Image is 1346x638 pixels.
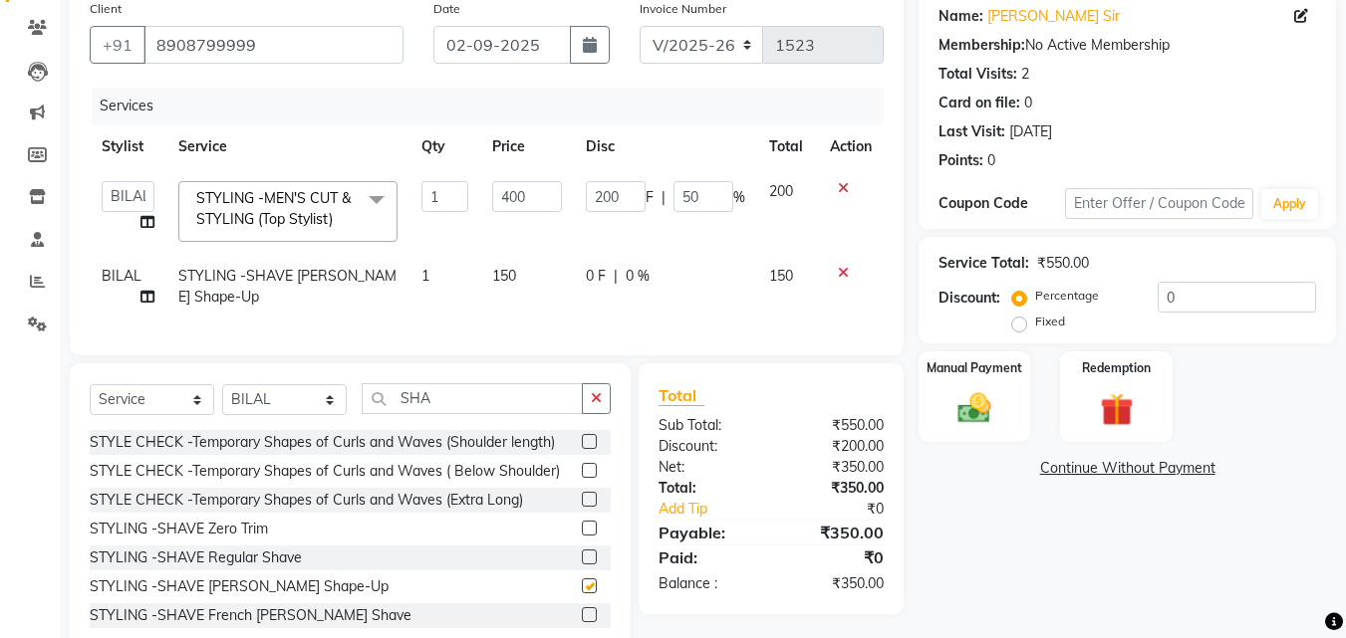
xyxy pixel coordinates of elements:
span: STYLING -MEN'S CUT & STYLING (Top Stylist) [196,189,351,228]
span: 0 F [586,266,606,287]
img: _gift.svg [1090,389,1144,430]
div: Points: [939,150,983,171]
th: Qty [409,124,481,169]
input: Search by Name/Mobile/Email/Code [143,26,404,64]
div: ₹350.00 [771,573,899,594]
button: +91 [90,26,145,64]
input: Enter Offer / Coupon Code [1065,188,1253,219]
span: F [646,187,654,208]
div: STYLING -SHAVE French [PERSON_NAME] Shave [90,605,411,626]
div: 0 [1024,93,1032,113]
img: _cash.svg [947,389,1001,427]
div: STYLE CHECK -Temporary Shapes of Curls and Waves (Extra Long) [90,490,523,511]
div: STYLE CHECK -Temporary Shapes of Curls and Waves (Shoulder length) [90,432,555,453]
div: STYLE CHECK -Temporary Shapes of Curls and Waves ( Below Shoulder) [90,461,560,482]
div: Balance : [644,573,771,594]
div: STYLING -SHAVE [PERSON_NAME] Shape-Up [90,576,389,597]
span: 1 [421,267,429,285]
div: Total Visits: [939,64,1017,85]
div: ₹350.00 [771,457,899,478]
a: x [333,210,342,228]
span: BILAL [102,267,141,285]
div: Total: [644,478,771,499]
div: Paid: [644,545,771,569]
div: [DATE] [1009,121,1052,142]
div: STYLING -SHAVE Regular Shave [90,547,302,568]
div: Service Total: [939,253,1029,274]
a: Add Tip [644,499,792,520]
div: Card on file: [939,93,1020,113]
div: 2 [1021,64,1029,85]
div: ₹350.00 [771,478,899,499]
div: Coupon Code [939,193,1064,214]
a: [PERSON_NAME] Sir [987,6,1120,27]
div: Name: [939,6,983,27]
span: 150 [492,267,516,285]
span: | [662,187,666,208]
div: STYLING -SHAVE Zero Trim [90,519,268,539]
span: % [733,187,745,208]
div: No Active Membership [939,35,1316,56]
div: ₹0 [793,499,900,520]
div: ₹550.00 [1037,253,1089,274]
button: Apply [1261,189,1318,219]
a: Continue Without Payment [923,458,1332,479]
div: ₹550.00 [771,415,899,436]
div: Services [92,88,899,124]
div: Membership: [939,35,1025,56]
div: Sub Total: [644,415,771,436]
span: 200 [769,182,793,200]
span: 150 [769,267,793,285]
div: Last Visit: [939,121,1005,142]
label: Percentage [1035,287,1099,305]
div: Payable: [644,521,771,544]
span: | [614,266,618,287]
th: Stylist [90,124,166,169]
label: Manual Payment [927,359,1022,377]
th: Disc [574,124,757,169]
div: ₹350.00 [771,521,899,544]
label: Redemption [1082,359,1151,377]
div: ₹200.00 [771,436,899,457]
span: STYLING -SHAVE [PERSON_NAME] Shape-Up [178,267,397,306]
th: Total [757,124,818,169]
div: 0 [987,150,995,171]
div: Discount: [939,288,1000,309]
span: Total [659,385,704,406]
input: Search or Scan [362,383,583,414]
label: Fixed [1035,313,1065,330]
div: ₹0 [771,545,899,569]
div: Discount: [644,436,771,457]
th: Action [818,124,884,169]
div: Net: [644,457,771,478]
span: 0 % [626,266,650,287]
th: Price [480,124,573,169]
th: Service [166,124,409,169]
